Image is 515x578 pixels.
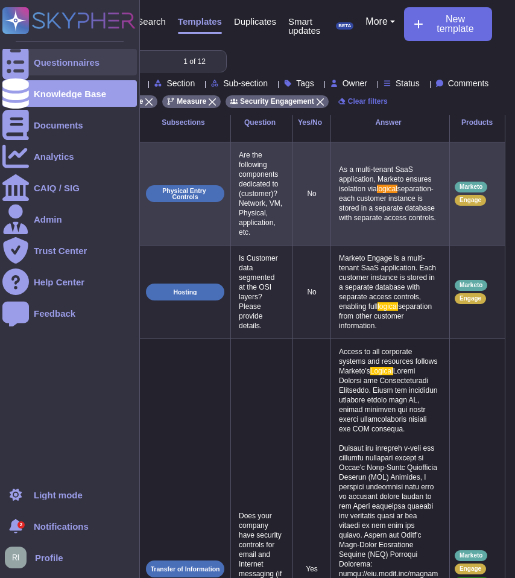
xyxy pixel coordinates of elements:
div: Feedback [34,309,75,318]
div: Admin [34,215,62,224]
a: Trust Center [2,237,137,264]
a: Help Center [2,268,137,295]
span: Marketo [460,553,482,559]
span: Comments [448,79,489,87]
span: Engage [460,296,481,302]
span: Engage [460,566,481,572]
div: BETA [336,22,353,30]
div: Analytics [34,152,74,161]
span: Owner [343,79,367,87]
p: Hosting [173,289,197,296]
div: Light mode [34,491,83,500]
span: Sub-section [223,79,268,87]
span: Engage [460,197,481,203]
span: Security Engagement [240,98,314,105]
a: Admin [2,206,137,232]
p: Yes [298,564,326,574]
a: Knowledge Base [2,80,137,107]
p: No [298,287,326,297]
p: Are the following components dedicated to (customer)? Network, VM, Physical, application, etc. [236,147,288,240]
button: More [365,17,395,27]
div: CAIQ / SIG [34,183,80,192]
span: New template [428,14,482,34]
span: Search [137,17,166,26]
span: Marketo Engage is a multi-tenant SaaS application. Each customer instance is stored in a separate... [339,254,438,311]
img: user [5,547,27,568]
span: separation from other customer information. [339,302,434,330]
p: No [298,189,326,198]
a: Analytics [2,143,137,170]
span: Profile [35,553,63,562]
a: Questionnaires [2,49,137,75]
span: Status [396,79,420,87]
div: Answer [336,119,444,126]
span: More [365,17,387,27]
div: Documents [34,121,83,130]
span: Notifications [34,522,89,531]
span: Logical [370,367,393,375]
span: Access to all corporate systems and resources follows Marketo's [339,348,440,375]
span: Marketo [460,184,482,190]
div: Help Center [34,278,84,287]
span: Smart updates [288,17,333,35]
a: Documents [2,112,137,138]
a: CAIQ / SIG [2,174,137,201]
div: Trust Center [34,246,87,255]
div: Products [455,119,503,126]
button: New template [404,7,492,41]
span: Marketo [460,282,482,288]
div: 1 of 12 [183,58,206,65]
div: Yes/No [298,119,326,126]
div: Knowledge Base [34,89,106,98]
span: separation- each customer instance is stored in a separate database with separate access controls. [339,185,437,222]
span: Clear filters [348,98,388,105]
div: Questionnaires [34,58,100,67]
span: logical [378,302,398,311]
span: Duplicates [234,17,276,26]
span: Tags [296,79,314,87]
span: logical [377,185,397,193]
a: Feedback [2,300,137,326]
div: 2 [17,521,25,529]
span: Templates [178,17,222,26]
p: Transfer of Information [151,566,220,573]
span: Section [166,79,195,87]
span: Measure [177,98,206,105]
span: As a multi-tenant SaaS application, Marketo ensures isolation via [339,165,434,193]
p: Physical Entry Controls [150,188,220,200]
div: Question [236,119,288,126]
div: Subsections [145,119,226,126]
button: user [2,544,35,571]
p: Is Customer data segmented at the OSI layers? Please provide details. [236,250,288,334]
